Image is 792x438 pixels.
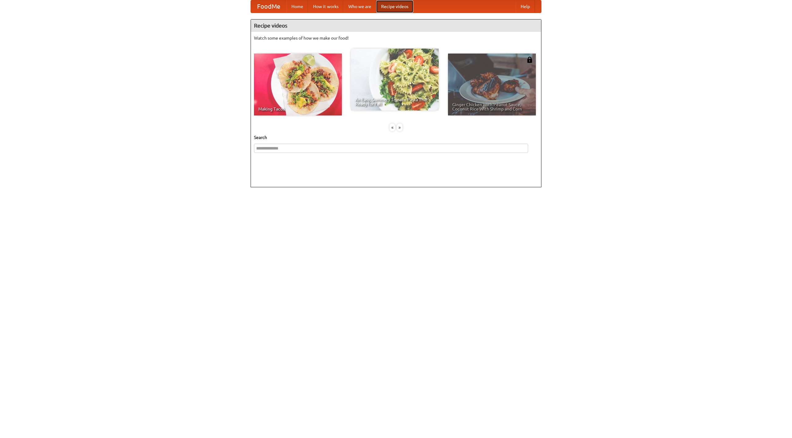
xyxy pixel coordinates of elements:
a: How it works [308,0,343,13]
a: Recipe videos [376,0,413,13]
span: An Easy, Summery Tomato Pasta That's Ready for Fall [355,98,434,106]
img: 483408.png [527,57,533,63]
a: Home [286,0,308,13]
a: Making Tacos [254,54,342,115]
div: » [397,124,402,131]
a: Who we are [343,0,376,13]
a: An Easy, Summery Tomato Pasta That's Ready for Fall [351,49,439,111]
a: FoodMe [251,0,286,13]
span: Making Tacos [258,107,338,111]
p: Watch some examples of how we make our food! [254,35,538,41]
a: Help [516,0,535,13]
div: « [390,124,395,131]
h4: Recipe videos [251,20,541,32]
h5: Search [254,134,538,141]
